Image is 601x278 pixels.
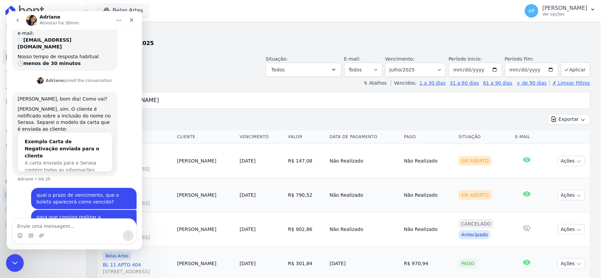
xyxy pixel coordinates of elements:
th: Situação [456,130,513,144]
a: Transferências [3,110,84,123]
th: Valor [285,130,327,144]
button: Belas Artes [97,4,149,17]
span: Belas Artes [103,252,131,260]
a: 31 a 60 dias [450,80,479,86]
span: AP [529,8,535,13]
th: Data de Pagamento [327,130,401,144]
div: Adriane • Há 2h [11,166,44,170]
th: Pago [401,130,456,144]
img: Profile image for Adriane [30,66,37,73]
td: [PERSON_NAME] [175,178,237,212]
input: Buscar por nome do lote ou do cliente [110,93,587,107]
a: ✗ Limpar Filtros [550,80,590,86]
td: Não Realizado [327,178,401,212]
div: Adriane diz… [5,65,130,81]
button: Enviar uma mensagem [116,219,127,230]
a: Contratos [3,35,84,49]
div: qual o prazo de vencimento, que o boleto aparecerá como vencido? [24,177,130,198]
button: Todos [266,63,342,77]
th: Cliente [175,130,237,144]
div: Cancelado [459,219,494,229]
div: Em Aberto [459,156,492,166]
div: [PERSON_NAME], bom dia! Como vai? [11,85,106,91]
div: Antecipado [459,230,491,239]
th: E-mail [513,130,541,144]
td: [PERSON_NAME] [175,144,237,178]
th: Vencimento [237,130,285,144]
td: Não Realizado [401,178,456,212]
td: R$ 147,08 [285,144,327,178]
span: Todos [272,66,285,74]
button: AP [PERSON_NAME] Ver opções [519,1,601,20]
iframe: Intercom live chat [6,254,24,272]
button: Exportar [548,114,590,125]
a: [DATE] [240,261,256,266]
td: R$ 902,86 [285,212,327,247]
td: [PERSON_NAME] [175,212,237,247]
div: [PERSON_NAME], sim. O cliente é notificado sobre a inclusão do nome no Serasa. Separei o modelo d... [11,95,106,121]
textarea: Envie uma mensagem... [6,208,130,219]
b: Adriane [39,67,57,72]
b: [EMAIL_ADDRESS][DOMAIN_NAME] [11,26,65,38]
p: [PERSON_NAME] [542,5,587,12]
label: Vencimento: [385,56,415,62]
a: + de 90 dias [517,80,547,86]
a: Parcelas [3,50,84,64]
td: Não Realizado [401,144,456,178]
a: 61 a 90 dias [483,80,512,86]
a: [DATE] [240,227,256,232]
button: Selecionador de GIF [21,222,27,227]
label: Período Inicío: [449,56,482,62]
a: 1 a 30 dias [420,80,446,86]
div: joined the conversation [39,66,105,72]
a: Conta Hent [3,203,84,217]
a: Recebíveis [3,188,84,202]
span: [STREET_ADDRESS] [103,268,172,275]
button: Ações [558,258,585,269]
div: Exemplo Carta de Negativação enviada para o cliente [18,127,98,148]
span: A carta enviada para o Serasa contém todas as informações do… [18,149,90,169]
h2: Parcelas [97,27,590,39]
div: qual o prazo de vencimento, que o boleto aparecerá como vencido? [30,181,124,194]
td: R$ 790,52 [285,178,327,212]
b: menos de 30 minutos [17,49,74,55]
button: Ações [558,190,585,200]
button: Upload do anexo [32,222,38,227]
a: [DATE] [240,192,256,198]
a: Lotes [3,65,84,79]
a: Crédito [3,125,84,138]
div: Adriane diz… [5,81,130,177]
div: Você receberá respostas aqui e no seu e-mail: ✉️ [11,13,106,39]
button: Aplicar [561,62,590,77]
div: Em Aberto [459,190,492,200]
label: Vencidos: [391,80,417,86]
a: [DATE] [240,158,256,164]
div: Alan diz… [5,177,130,199]
div: [PERSON_NAME], bom dia! Como vai?[PERSON_NAME], sim. O cliente é notificado sobre a inclusão do n... [5,81,111,165]
a: Negativação [3,140,84,153]
label: ↯ Atalhos [364,80,387,86]
label: Período Fim: [505,56,558,63]
div: Alan diz… [5,199,130,228]
a: Clientes [3,80,84,93]
div: Pago [459,259,477,268]
td: Não Realizado [401,212,456,247]
button: Selecionador de Emoji [10,222,16,227]
button: Ações [558,156,585,166]
a: Visão Geral [3,20,84,34]
div: para que consiga realizar a negativação? [30,203,124,216]
label: E-mail: [344,56,361,62]
label: Situação: [266,56,288,62]
a: Troca de Arquivos [3,154,84,168]
button: Ações [558,224,585,235]
a: BL 11 APTO 404[STREET_ADDRESS] [103,261,172,275]
div: para que consiga realizar a negativação? [24,199,130,220]
div: Nosso tempo de resposta habitual 🕒 [11,42,106,56]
